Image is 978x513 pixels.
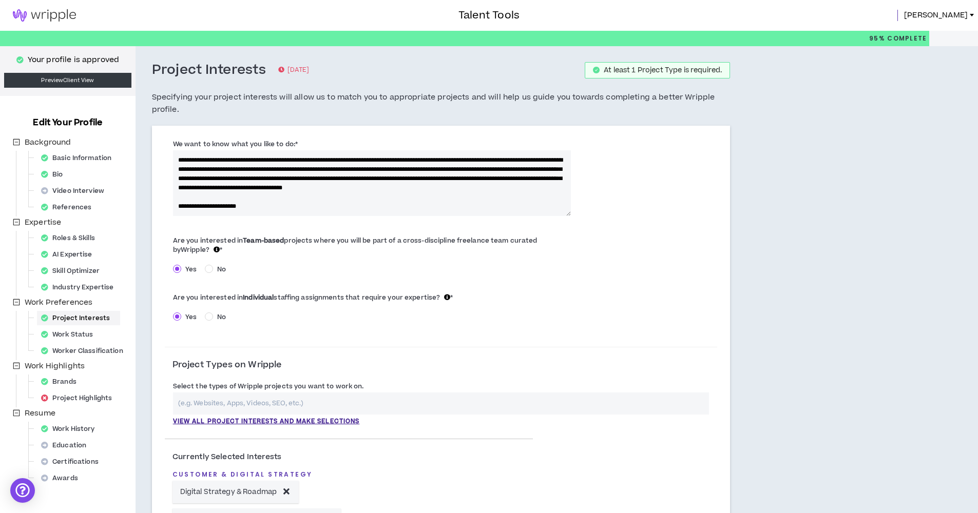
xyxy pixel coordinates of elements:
div: Work History [37,422,105,436]
div: Certifications [37,455,109,469]
span: minus-square [13,362,20,369]
span: Are you interested in projects where you will be part of a cross-discipline freelance team curate... [173,236,538,254]
span: [PERSON_NAME] [904,10,968,21]
span: Work Highlights [23,360,87,372]
h3: Project Types on Wripple [172,360,282,371]
span: Work Preferences [23,297,94,309]
p: [DATE] [278,65,309,75]
div: Basic Information [37,151,122,165]
div: Project Highlights [37,391,122,405]
span: minus-square [13,299,20,306]
span: Resume [23,407,57,420]
h5: Specifying your project interests will allow us to match you to appropriate projects and will hel... [152,91,731,116]
span: Yes [181,265,201,274]
span: Yes [181,312,201,322]
span: Background [25,137,71,148]
div: At least 1 Project Type is required. [604,67,722,74]
p: 95% [869,31,927,46]
h3: Currently Selected Interests [172,452,526,462]
input: (e.g. Websites, Apps, Videos, SEO, etc.) [173,392,709,415]
span: check-circle [593,67,600,73]
div: Open Intercom Messenger [10,478,35,503]
h3: Project Interests [152,62,266,79]
div: Brands [37,374,87,389]
span: Work Preferences [25,297,92,308]
div: Worker Classification [37,344,133,358]
div: References [37,200,102,214]
div: Project Interests [37,311,120,325]
div: AI Expertise [37,247,103,262]
span: No [213,312,230,322]
span: Resume [25,408,55,419]
a: PreviewClient View [4,73,131,88]
span: Expertise [23,216,63,229]
span: Expertise [25,217,61,228]
b: Individual [243,293,274,302]
div: Video Interview [37,184,114,198]
span: minus-square [13,139,20,146]
label: We want to know what you like to do: [173,136,298,152]
span: Work Highlights [25,361,85,371]
h4: Customer & Digital Strategy [172,471,526,478]
div: Roles & Skills [37,231,105,245]
h3: Talent Tools [458,8,520,23]
div: Awards [37,471,88,485]
span: minus-square [13,409,20,417]
div: Industry Expertise [37,280,124,294]
span: No [213,265,230,274]
div: Bio [37,167,73,182]
span: Background [23,136,73,149]
span: Are you interested in staffing assignments that require your expertise? [173,293,451,302]
span: Digital Strategy & Roadmap [180,486,277,498]
h3: Edit Your Profile [29,116,106,129]
b: Team-based [243,236,284,245]
p: View all project interests and make selections [173,417,360,426]
div: Skill Optimizer [37,264,110,278]
span: Complete [885,34,927,43]
span: minus-square [13,219,20,226]
label: Select the types of Wripple projects you want to work on. [173,378,364,394]
div: Education [37,438,97,452]
div: Work Status [37,327,103,342]
p: Your profile is approved [28,54,119,66]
